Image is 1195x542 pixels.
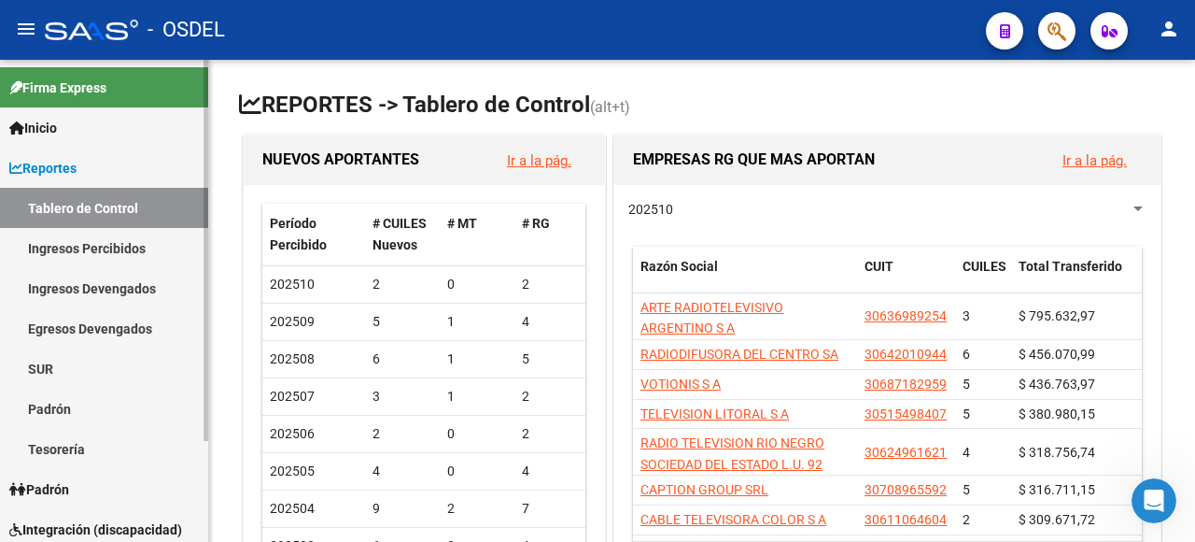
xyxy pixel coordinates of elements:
span: CAPTION GROUP SRL [640,482,768,497]
span: 202507 [270,389,315,404]
span: TELEVISION LITORAL S A [640,406,789,421]
mat-icon: person [1158,18,1180,40]
span: 30624961621 [865,445,947,460]
datatable-header-cell: CUILES [955,247,1011,308]
span: $ 318.756,74 [1019,445,1095,460]
span: RADIODIFUSORA DEL CENTRO SA [640,347,838,362]
span: 202504 [270,501,315,516]
span: $ 316.711,15 [1019,482,1095,497]
button: Ir a la pág. [492,143,586,178]
datatable-header-cell: Razón Social [633,247,857,308]
span: 202506 [270,426,315,441]
div: 2 [373,274,432,295]
datatable-header-cell: # MT [440,204,514,265]
div: 1 [447,349,507,370]
span: Razón Social [640,259,718,274]
span: 30611064604 [865,512,947,527]
span: $ 795.632,97 [1019,308,1095,323]
datatable-header-cell: CUIT [857,247,955,308]
span: 5 [963,406,970,421]
span: Período Percibido [270,216,327,252]
span: 30515498407 [865,406,947,421]
span: EMPRESAS RG QUE MAS APORTAN [633,150,875,168]
div: 1 [447,386,507,407]
span: $ 456.070,99 [1019,347,1095,362]
span: CUIT [865,259,893,274]
span: - OSDEL [148,9,225,50]
span: Inicio [9,118,57,138]
div: 2 [522,274,582,295]
a: Ir a la pág. [507,152,571,169]
span: $ 436.763,97 [1019,377,1095,392]
span: 202505 [270,464,315,478]
span: Total Transferido [1019,259,1122,274]
span: (alt+t) [590,98,630,116]
button: Ir a la pág. [1047,143,1142,178]
span: Integración (discapacidad) [9,520,182,540]
div: 4 [373,461,432,482]
div: 5 [373,311,432,333]
span: 2 [963,512,970,527]
span: 6 [963,347,970,362]
span: CABLE TELEVISORA COLOR S A [640,512,826,527]
span: NUEVOS APORTANTES [262,150,419,168]
span: CUILES [963,259,1006,274]
span: Reportes [9,158,77,178]
div: 2 [522,386,582,407]
div: 0 [447,461,507,482]
datatable-header-cell: Total Transferido [1011,247,1142,308]
span: # RG [522,216,550,231]
div: 7 [522,498,582,520]
span: # CUILES Nuevos [373,216,427,252]
span: 5 [963,482,970,497]
span: ARTE RADIOTELEVISIVO ARGENTINO S A [640,300,783,336]
div: 2 [373,423,432,445]
span: 202510 [270,277,315,292]
div: 3 [373,386,432,407]
span: 4 [963,445,970,460]
div: 6 [373,349,432,370]
datatable-header-cell: Período Percibido [262,204,365,265]
mat-icon: menu [15,18,37,40]
span: Firma Express [9,78,106,98]
div: 2 [522,423,582,445]
h1: REPORTES -> Tablero de Control [239,90,1165,122]
div: 9 [373,498,432,520]
div: 1 [447,311,507,333]
span: 30642010944 [865,347,947,362]
span: 3 [963,308,970,323]
datatable-header-cell: # RG [514,204,589,265]
span: 202510 [628,202,673,217]
div: 4 [522,461,582,482]
span: 202508 [270,351,315,366]
span: $ 380.980,15 [1019,406,1095,421]
a: Ir a la pág. [1062,152,1127,169]
span: 30687182959 [865,377,947,392]
div: 0 [447,423,507,445]
div: 2 [447,498,507,520]
div: 0 [447,274,507,295]
datatable-header-cell: # CUILES Nuevos [365,204,440,265]
span: 5 [963,377,970,392]
span: # MT [447,216,477,231]
span: 30636989254 [865,308,947,323]
span: VOTIONIS S A [640,377,721,392]
span: 202509 [270,314,315,329]
iframe: Intercom live chat [1132,478,1176,523]
span: Padrón [9,479,69,500]
div: 5 [522,349,582,370]
span: $ 309.671,72 [1019,512,1095,527]
div: 4 [522,311,582,333]
span: 30708965592 [865,482,947,497]
span: RADIO TELEVISION RIO NEGRO SOCIEDAD DEL ESTADO L.U. 92 CANAL 10 [640,435,824,493]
